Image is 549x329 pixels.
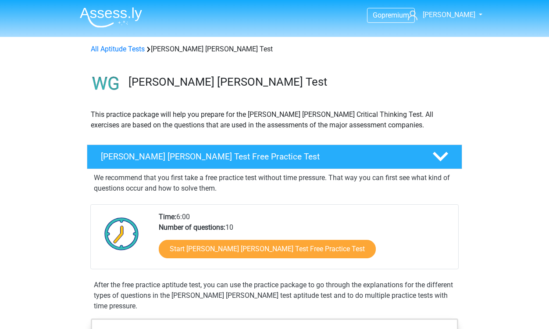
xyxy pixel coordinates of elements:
img: Assessly [80,7,142,28]
span: [PERSON_NAME] [423,11,475,19]
div: [PERSON_NAME] [PERSON_NAME] Test [87,44,462,54]
h4: [PERSON_NAME] [PERSON_NAME] Test Free Practice Test [101,152,418,162]
a: All Aptitude Tests [91,45,145,53]
img: watson glaser test [87,65,125,102]
div: 6:00 10 [152,212,458,269]
b: Number of questions: [159,223,225,231]
a: Start [PERSON_NAME] [PERSON_NAME] Test Free Practice Test [159,240,376,258]
b: Time: [159,213,176,221]
div: After the free practice aptitude test, you can use the practice package to go through the explana... [90,280,459,311]
a: [PERSON_NAME] [PERSON_NAME] Test Free Practice Test [83,145,466,169]
h3: [PERSON_NAME] [PERSON_NAME] Test [128,75,455,89]
span: premium [381,11,409,19]
p: This practice package will help you prepare for the [PERSON_NAME] [PERSON_NAME] Critical Thinking... [91,109,458,130]
span: Go [373,11,381,19]
p: We recommend that you first take a free practice test without time pressure. That way you can fir... [94,173,455,194]
a: Gopremium [367,9,414,21]
a: [PERSON_NAME] [404,10,476,20]
img: Clock [100,212,144,256]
